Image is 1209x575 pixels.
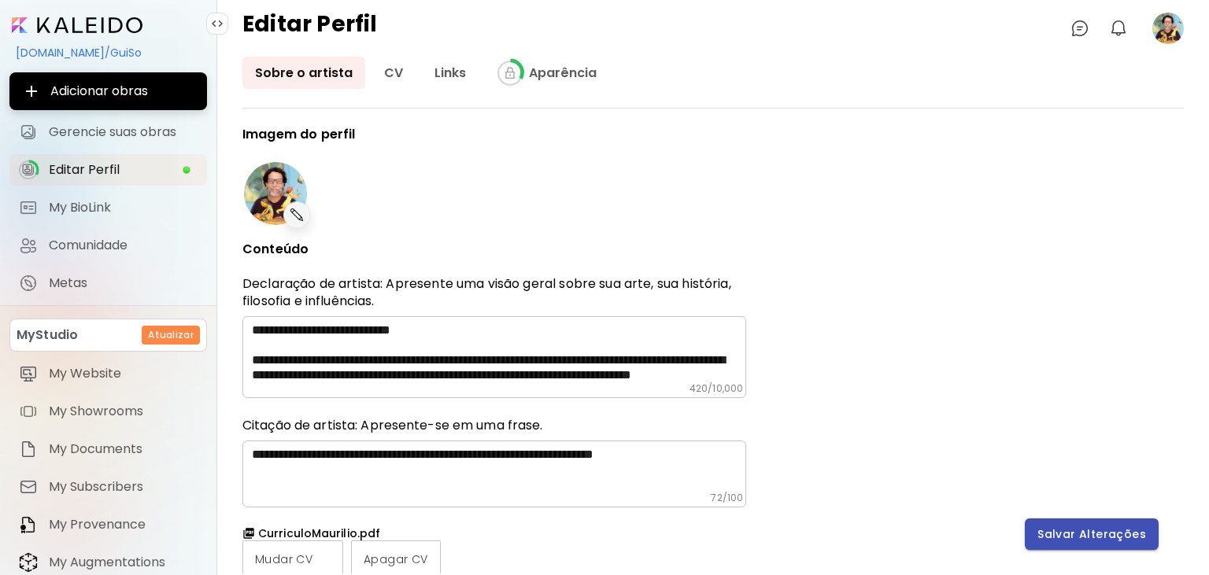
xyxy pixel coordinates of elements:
img: item [19,552,38,573]
a: CV [372,57,416,89]
img: item [19,402,38,421]
div: [DOMAIN_NAME]/GuiSo [9,39,207,66]
span: Metas [49,275,198,291]
button: Salvar Alterações [1025,518,1159,550]
span: Mudar CV [255,551,331,568]
p: Imagem do perfil [242,127,746,142]
h6: Citação de artista: Apresente-se em uma frase. [242,417,746,434]
span: My Augmentations [49,555,198,570]
h6: 420 / 10,000 [690,382,743,395]
p: Conteúdo [242,242,746,256]
span: Editar Perfil [49,162,182,178]
img: Metas icon [19,274,38,293]
span: My Documents [49,441,198,457]
span: Adicionar obras [22,82,194,101]
button: bellIcon [1105,15,1132,42]
img: item [19,515,38,534]
a: completeMy BioLink iconMy BioLink [9,192,207,223]
a: iconcompleteAparência [485,57,609,89]
p: MyStudio [17,326,78,345]
p: Declaração de artista: Apresente uma visão geral sobre sua arte, sua história, filosofia e influê... [242,275,746,310]
h6: Atualizar [148,328,194,342]
a: itemMy Website [9,358,207,389]
a: iconcompleteEditar Perfil [9,154,207,186]
a: completeMetas iconMetas [9,267,207,299]
img: item [19,440,38,459]
a: Comunidade iconComunidade [9,230,207,261]
span: My BioLink [49,200,198,216]
a: itemMy Documents [9,433,207,465]
a: Sobre o artista [242,57,365,89]
span: Salvar Alterações [1037,526,1146,543]
h6: CurriculoMaurilio.pdf [258,526,380,540]
a: itemMy Subscribers [9,471,207,503]
h6: 72 / 100 [711,492,743,504]
img: collapse [211,17,224,30]
span: My Subscribers [49,479,198,495]
img: Comunidade icon [19,236,38,255]
img: Gerencie suas obras icon [19,123,38,142]
span: Comunidade [49,238,198,253]
a: Gerencie suas obras iconGerencie suas obras [9,116,207,148]
a: itemMy Provenance [9,509,207,540]
img: item [19,477,38,496]
h4: Editar Perfil [242,13,378,44]
img: bellIcon [1109,19,1128,38]
button: Adicionar obras [9,72,207,110]
span: Apagar CV [364,551,428,568]
span: My Showrooms [49,404,198,419]
span: Gerencie suas obras [49,124,198,140]
img: My BioLink icon [19,198,38,217]
span: My Provenance [49,517,198,533]
a: Links [422,57,479,89]
img: item [19,364,38,383]
span: My Website [49,366,198,381]
img: chatIcon [1070,19,1089,38]
a: itemMy Showrooms [9,396,207,427]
